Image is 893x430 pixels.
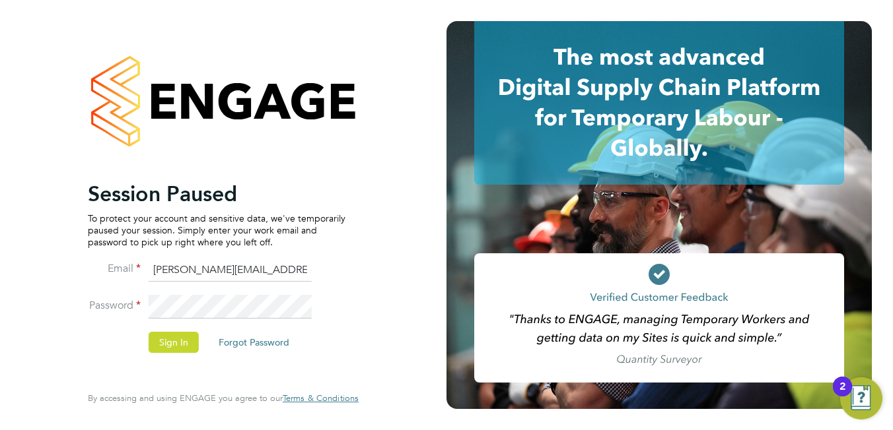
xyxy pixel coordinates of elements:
span: By accessing and using ENGAGE you agree to our [88,392,359,404]
div: 2 [839,386,845,404]
label: Email [88,262,141,276]
label: Password [88,299,141,313]
a: Terms & Conditions [283,393,359,404]
p: To protect your account and sensitive data, we've temporarily paused your session. Simply enter y... [88,212,345,249]
input: Enter your work email... [149,259,312,282]
button: Sign In [149,332,199,353]
button: Forgot Password [208,332,300,353]
h2: Session Paused [88,181,345,207]
button: Open Resource Center, 2 new notifications [840,377,882,419]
